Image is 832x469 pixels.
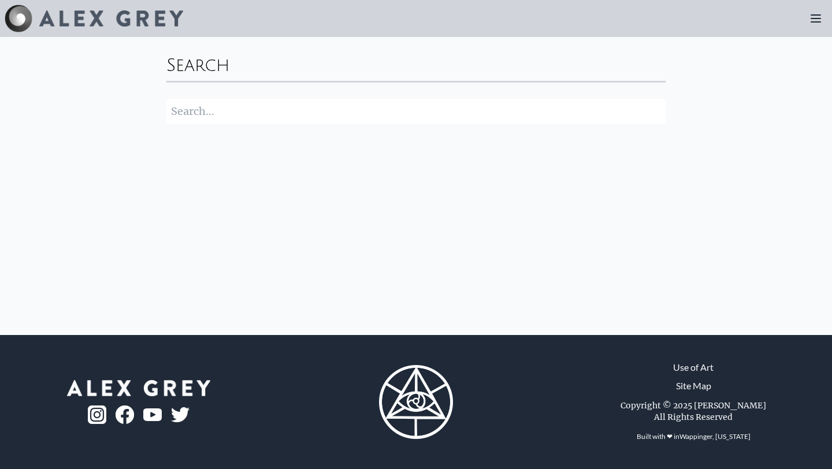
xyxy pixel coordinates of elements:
[621,400,766,411] div: Copyright © 2025 [PERSON_NAME]
[676,379,711,393] a: Site Map
[679,432,751,441] a: Wappinger, [US_STATE]
[116,405,134,424] img: fb-logo.png
[654,411,733,423] div: All Rights Reserved
[88,405,106,424] img: ig-logo.png
[166,99,666,124] input: Search...
[673,360,714,374] a: Use of Art
[166,46,666,81] div: Search
[143,408,162,422] img: youtube-logo.png
[171,407,190,422] img: twitter-logo.png
[632,427,755,446] div: Built with ❤ in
